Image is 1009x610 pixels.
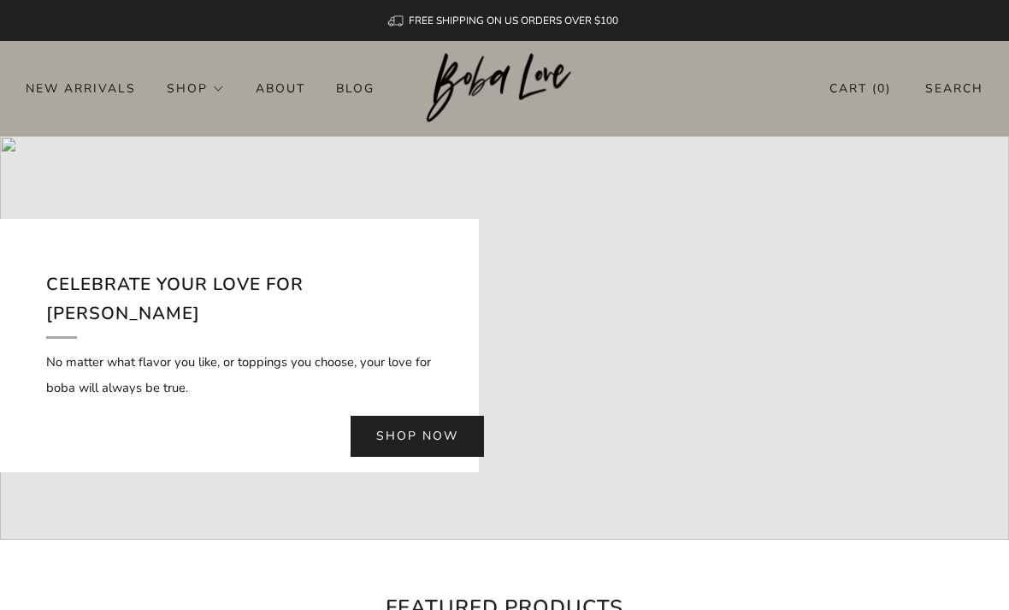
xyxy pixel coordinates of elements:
[829,74,891,103] a: Cart
[351,416,484,457] a: Shop now
[46,270,433,338] h2: Celebrate your love for [PERSON_NAME]
[925,74,983,103] a: Search
[26,74,136,102] a: New Arrivals
[427,53,583,124] a: Boba Love
[427,53,583,123] img: Boba Love
[409,14,618,27] span: FREE SHIPPING ON US ORDERS OVER $100
[256,74,305,102] a: About
[167,74,225,102] a: Shop
[877,80,886,97] items-count: 0
[336,74,375,102] a: Blog
[46,349,433,400] p: No matter what flavor you like, or toppings you choose, your love for boba will always be true.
